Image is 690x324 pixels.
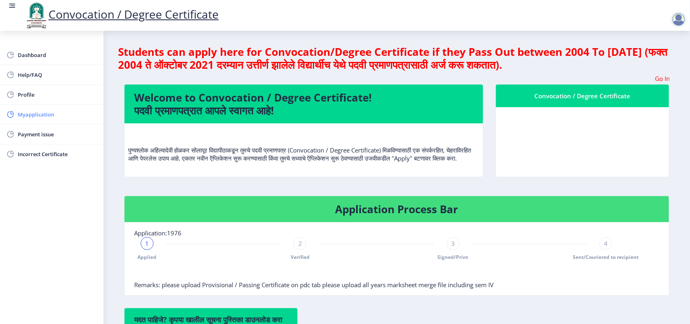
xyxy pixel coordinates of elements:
span: Sent/Couriered to recipient [573,254,639,260]
span: Incorrect Certificate [18,149,97,159]
span: Payment issue [18,129,97,139]
span: 4 [604,239,608,248]
span: Myapplication [18,110,97,119]
span: Verified [291,254,310,260]
p: पुण्यश्लोक अहिल्यादेवी होळकर सोलापूर विद्यापीठाकडून तुमचे पदवी प्रमाणपत्र (Convocation / Degree C... [128,130,479,162]
span: Help/FAQ [18,70,97,80]
span: Signed/Print [438,254,468,260]
h4: Students can apply here for Convocation/Degree Certificate if they Pass Out between 2004 To [DATE... [118,45,675,71]
marquee: Go In My Application Tab and check the status of Errata [124,74,669,83]
span: 2 [298,239,302,248]
a: Convocation / Degree Certificate [24,6,219,22]
span: Remarks: please upload Provisional / Passing Certificate on pdc tab please upload all years marks... [134,281,494,289]
span: Applied [138,254,157,260]
h4: Application Process Bar [134,203,659,216]
span: Dashboard [18,50,97,60]
img: logo [24,2,49,29]
span: 1 [146,239,149,248]
h4: Welcome to Convocation / Degree Certificate! पदवी प्रमाणपत्रात आपले स्वागत आहे! [134,91,473,117]
span: Profile [18,90,97,100]
div: Convocation / Degree Certificate [506,91,659,101]
span: Application:1976 [134,229,181,237]
span: 3 [451,239,455,248]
